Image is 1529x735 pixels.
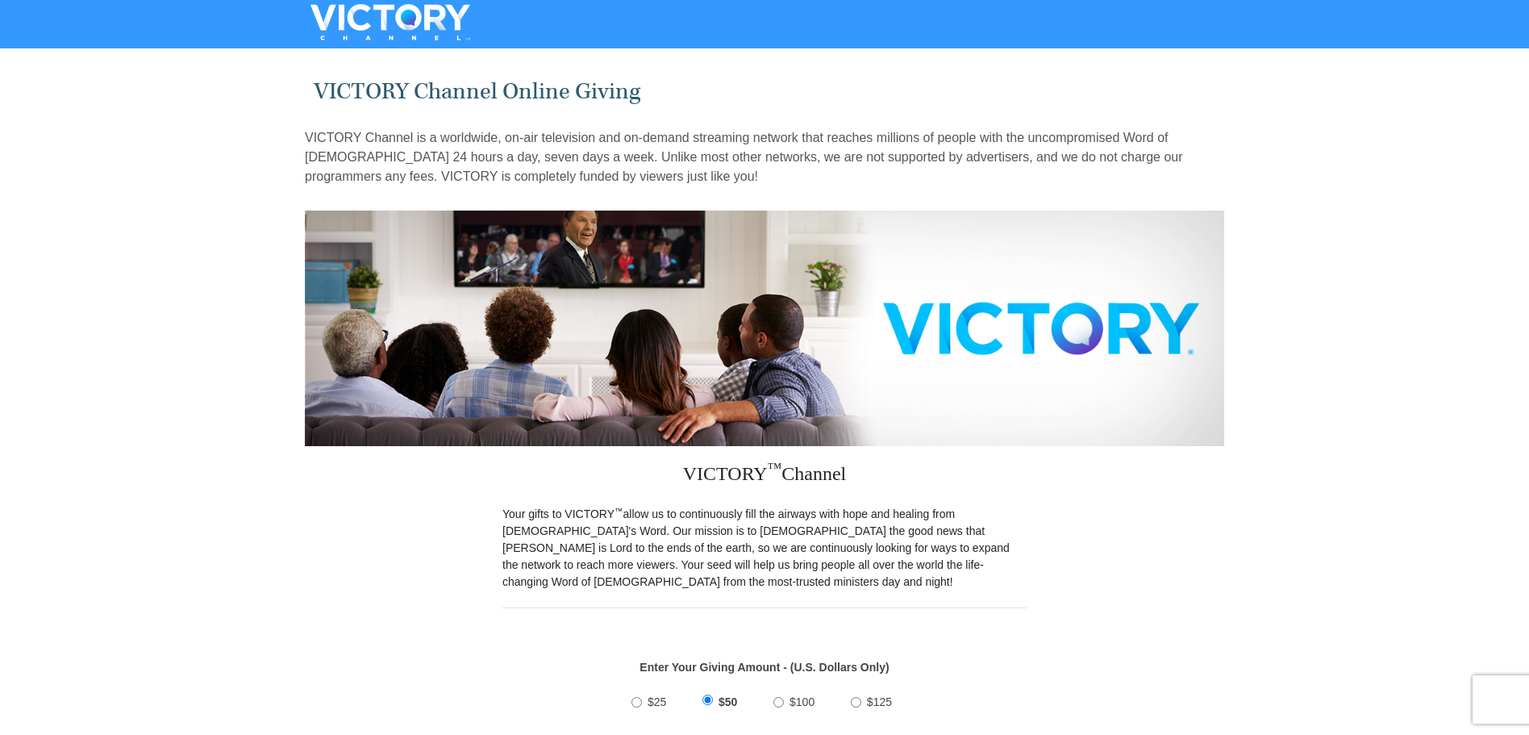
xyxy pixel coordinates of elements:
span: $50 [719,695,737,708]
sup: ™ [768,460,782,476]
p: VICTORY Channel is a worldwide, on-air television and on-demand streaming network that reaches mi... [305,128,1224,186]
p: Your gifts to VICTORY allow us to continuously fill the airways with hope and healing from [DEMOG... [502,506,1027,591]
span: $100 [789,695,814,708]
span: $125 [867,695,892,708]
h3: VICTORY Channel [502,446,1027,506]
h1: VICTORY Channel Online Giving [314,78,1216,105]
img: VICTORYTHON - VICTORY Channel [290,4,491,40]
span: $25 [648,695,666,708]
sup: ™ [615,506,623,516]
strong: Enter Your Giving Amount - (U.S. Dollars Only) [640,661,889,674]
